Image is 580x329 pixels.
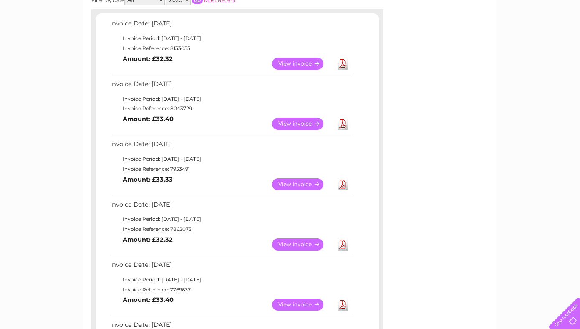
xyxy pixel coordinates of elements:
b: Amount: £33.40 [123,296,174,304]
a: Contact [525,35,545,42]
a: View [272,238,333,251]
td: Invoice Date: [DATE] [108,199,352,215]
td: Invoice Period: [DATE] - [DATE] [108,214,352,224]
td: Invoice Reference: 7862073 [108,224,352,234]
td: Invoice Reference: 8133055 [108,43,352,53]
a: Log out [552,35,572,42]
b: Amount: £32.32 [123,236,173,243]
td: Invoice Period: [DATE] - [DATE] [108,33,352,43]
td: Invoice Date: [DATE] [108,78,352,94]
td: Invoice Period: [DATE] - [DATE] [108,94,352,104]
a: View [272,299,333,311]
td: Invoice Reference: 8043729 [108,104,352,114]
a: Download [338,178,348,190]
a: 0333 014 3131 [423,4,480,15]
a: Download [338,238,348,251]
a: Download [338,58,348,70]
b: Amount: £32.32 [123,55,173,63]
a: View [272,118,333,130]
td: Invoice Period: [DATE] - [DATE] [108,154,352,164]
td: Invoice Reference: 7953491 [108,164,352,174]
td: Invoice Date: [DATE] [108,259,352,275]
img: logo.png [20,22,63,47]
td: Invoice Period: [DATE] - [DATE] [108,275,352,285]
a: Water [433,35,449,42]
a: Blog [507,35,519,42]
div: Clear Business is a trading name of Verastar Limited (registered in [GEOGRAPHIC_DATA] No. 3667643... [93,5,488,40]
td: Invoice Date: [DATE] [108,18,352,33]
a: View [272,58,333,70]
td: Invoice Reference: 7769637 [108,285,352,295]
a: View [272,178,333,190]
a: Energy [454,35,472,42]
a: Download [338,118,348,130]
b: Amount: £33.40 [123,115,174,123]
b: Amount: £33.33 [123,176,173,183]
a: Download [338,299,348,311]
td: Invoice Date: [DATE] [108,139,352,154]
a: Telecoms [477,35,502,42]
